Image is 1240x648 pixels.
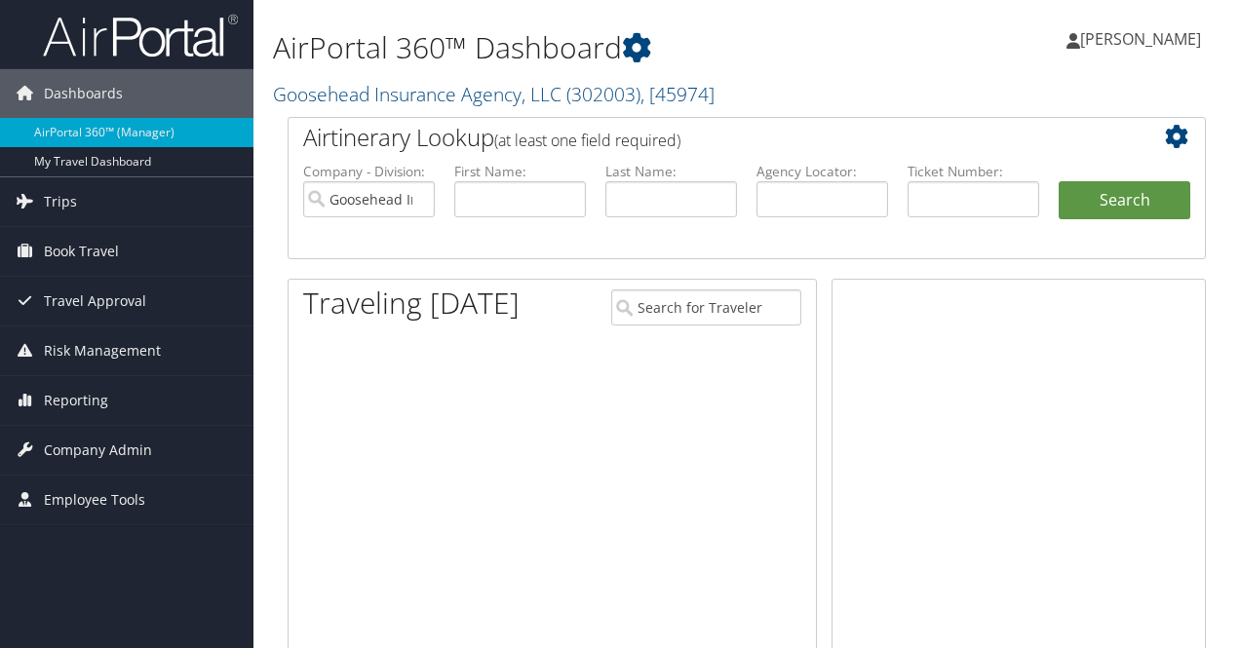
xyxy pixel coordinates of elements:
[44,177,77,226] span: Trips
[44,476,145,524] span: Employee Tools
[44,426,152,475] span: Company Admin
[273,81,715,107] a: Goosehead Insurance Agency, LLC
[44,69,123,118] span: Dashboards
[605,162,737,181] label: Last Name:
[908,162,1039,181] label: Ticket Number:
[611,289,802,325] input: Search for Traveler
[44,227,119,276] span: Book Travel
[756,162,888,181] label: Agency Locator:
[44,277,146,325] span: Travel Approval
[303,162,435,181] label: Company - Division:
[43,13,238,58] img: airportal-logo.png
[1066,10,1221,68] a: [PERSON_NAME]
[566,81,640,107] span: ( 302003 )
[44,376,108,425] span: Reporting
[1059,181,1190,220] button: Search
[494,130,680,151] span: (at least one field required)
[303,121,1114,154] h2: Airtinerary Lookup
[303,283,520,324] h1: Traveling [DATE]
[1080,28,1201,50] span: [PERSON_NAME]
[640,81,715,107] span: , [ 45974 ]
[454,162,586,181] label: First Name:
[44,326,161,375] span: Risk Management
[273,27,905,68] h1: AirPortal 360™ Dashboard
